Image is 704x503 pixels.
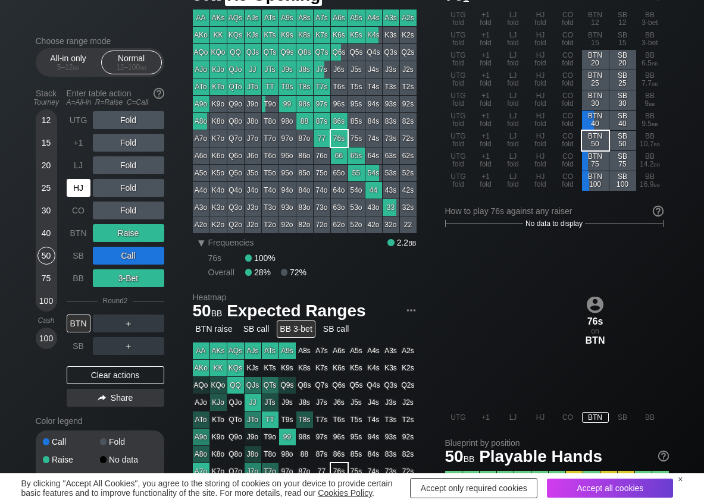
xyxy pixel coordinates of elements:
[210,113,227,130] div: K8o
[314,113,330,130] div: 87s
[296,61,313,78] div: J8s
[652,59,658,67] span: bb
[555,131,581,150] div: CO fold
[445,70,472,90] div: UTG fold
[653,140,660,148] span: bb
[348,78,365,95] div: T5s
[210,216,227,233] div: K2o
[400,216,417,233] div: 22
[473,151,499,171] div: +1 fold
[67,134,90,152] div: +1
[348,96,365,112] div: 95s
[296,78,313,95] div: T8s
[400,96,417,112] div: 92s
[210,10,227,26] div: AKs
[152,87,165,100] img: help.32db89a4.svg
[582,151,609,171] div: BTN 75
[193,78,209,95] div: ATo
[193,113,209,130] div: A8o
[245,199,261,216] div: J3o
[609,151,636,171] div: SB 75
[331,27,348,43] div: K6s
[227,165,244,181] div: Q5o
[400,78,417,95] div: T2s
[193,147,209,164] div: A6o
[348,44,365,61] div: Q5s
[208,238,254,247] span: Frequencies
[245,10,261,26] div: AJs
[653,180,660,188] span: bb
[637,90,664,110] div: BB 9
[637,50,664,70] div: BB 6.5
[37,111,55,129] div: 12
[473,50,499,70] div: +1 fold
[227,113,244,130] div: Q8o
[245,113,261,130] div: J8o
[383,199,399,216] div: 33
[500,70,527,90] div: LJ fold
[100,438,157,446] div: Fold
[227,147,244,164] div: Q6o
[609,90,636,110] div: SB 30
[314,165,330,181] div: 75o
[400,61,417,78] div: J2s
[331,10,348,26] div: A6s
[314,10,330,26] div: A7s
[555,10,581,29] div: CO fold
[555,50,581,70] div: CO fold
[348,165,365,181] div: 55
[400,130,417,147] div: 72s
[348,199,365,216] div: 53o
[262,182,279,199] div: T4o
[262,96,279,112] div: T9o
[365,96,382,112] div: 94s
[400,147,417,164] div: 62s
[365,147,382,164] div: 64s
[107,63,157,71] div: 12 – 100
[445,10,472,29] div: UTG fold
[314,27,330,43] div: K7s
[400,199,417,216] div: 32s
[405,304,418,317] img: ellipsis.fd386fe8.svg
[227,44,244,61] div: QQ
[365,113,382,130] div: 84s
[365,44,382,61] div: Q4s
[36,36,164,46] h2: Choose range mode
[582,111,609,130] div: BTN 40
[279,27,296,43] div: K9s
[245,27,261,43] div: KJs
[245,165,261,181] div: J5o
[527,131,554,150] div: HJ fold
[445,206,664,216] div: How to play 76s against any raiser
[245,216,261,233] div: J2o
[296,182,313,199] div: 84o
[555,111,581,130] div: CO fold
[365,216,382,233] div: 42o
[587,296,603,313] img: icon-avatar.b40e07d9.svg
[210,78,227,95] div: KTo
[445,30,472,49] div: UTG fold
[383,113,399,130] div: 83s
[296,216,313,233] div: 82o
[500,30,527,49] div: LJ fold
[331,165,348,181] div: 65o
[609,30,636,49] div: SB 15
[67,202,90,219] div: CO
[365,10,382,26] div: A4s
[609,111,636,130] div: SB 40
[445,111,472,130] div: UTG fold
[262,113,279,130] div: T8o
[31,84,62,111] div: Stack
[500,90,527,110] div: LJ fold
[67,111,90,129] div: UTG
[37,329,55,347] div: 100
[331,216,348,233] div: 62o
[473,10,499,29] div: +1 fold
[193,61,209,78] div: AJo
[140,63,146,71] span: bb
[67,179,90,197] div: HJ
[227,27,244,43] div: KQs
[245,182,261,199] div: J4o
[245,130,261,147] div: J7o
[279,216,296,233] div: 92o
